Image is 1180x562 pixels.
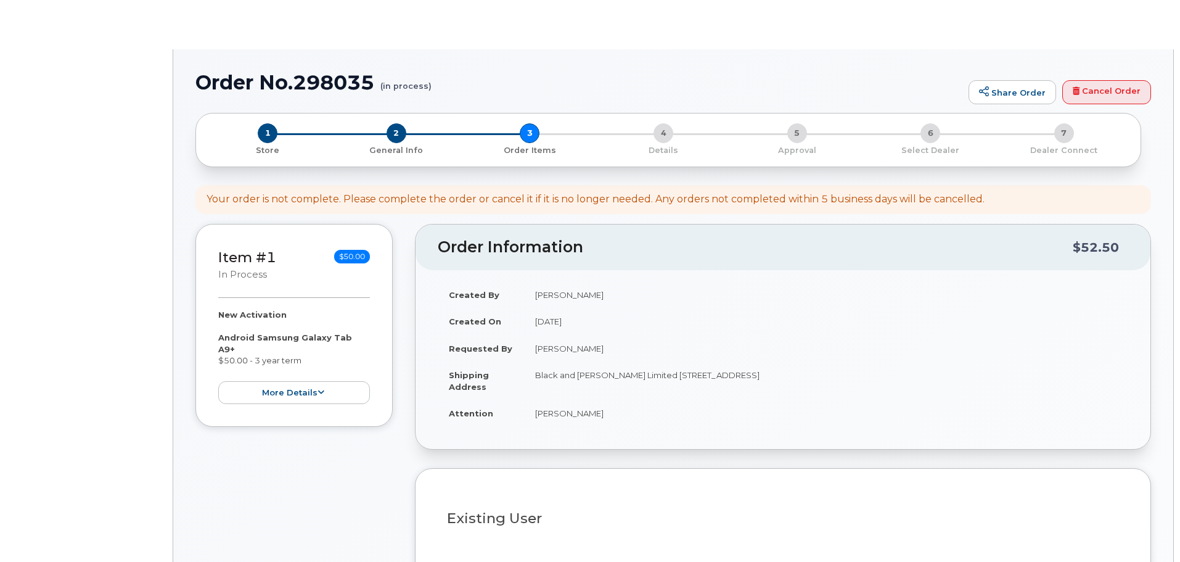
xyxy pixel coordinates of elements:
small: in process [218,269,267,280]
a: Item #1 [218,249,276,266]
td: [PERSON_NAME] [524,335,1128,362]
div: $52.50 [1073,236,1119,259]
strong: New Activation [218,310,287,320]
p: Store [211,145,325,156]
td: [DATE] [524,308,1128,335]
a: Cancel Order [1062,80,1151,105]
h3: Existing User [447,511,1119,526]
strong: Requested By [449,344,512,353]
a: 2 General Info [330,143,464,156]
small: (in process) [380,72,432,91]
strong: Created By [449,290,499,300]
span: $50.00 [334,250,370,263]
div: $50.00 - 3 year term [218,309,370,404]
a: Share Order [969,80,1056,105]
p: General Info [335,145,459,156]
a: 1 Store [206,143,330,156]
h1: Order No.298035 [195,72,962,93]
td: [PERSON_NAME] [524,281,1128,308]
strong: Created On [449,316,501,326]
span: 2 [387,123,406,143]
strong: Attention [449,408,493,418]
div: Your order is not complete. Please complete the order or cancel it if it is no longer needed. Any... [207,192,985,207]
button: more details [218,381,370,404]
h2: Order Information [438,239,1073,256]
td: Black and [PERSON_NAME] Limited [STREET_ADDRESS] [524,362,1128,400]
strong: Shipping Address [449,370,489,392]
td: [PERSON_NAME] [524,400,1128,427]
span: 1 [258,123,277,143]
strong: Android Samsung Galaxy Tab A9+ [218,333,352,354]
